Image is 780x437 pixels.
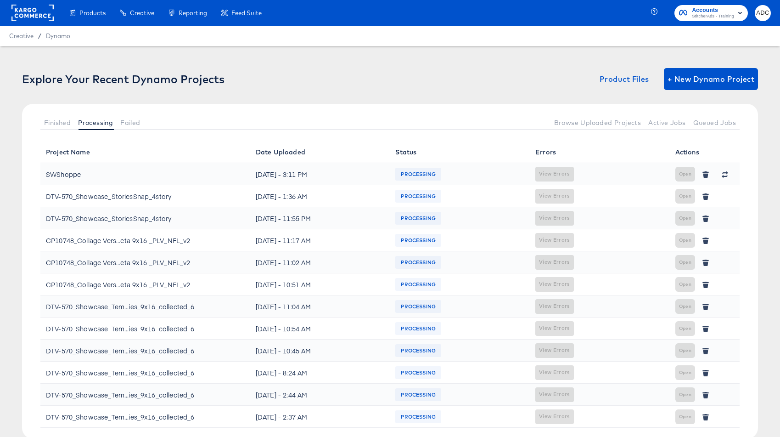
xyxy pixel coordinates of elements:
div: [DATE] - 11:17 AM [256,233,385,248]
th: Project Name [40,141,250,163]
button: ADC [755,5,771,21]
span: Product Files [600,73,649,85]
span: Processing [78,119,113,126]
div: [DATE] - 2:44 AM [256,387,385,402]
div: [DATE] - 10:51 AM [256,277,385,292]
span: Failed [120,119,140,126]
div: Explore Your Recent Dynamo Projects [22,73,224,85]
div: CP10748_Collage Vers...eta 9x16 _PLV_NFL_v2 [46,233,190,248]
span: Finished [44,119,71,126]
span: Products [79,9,106,17]
div: DTV-570_Showcase_Tem...ies_9x16_collected_6 [46,409,194,424]
span: Creative [9,32,34,40]
div: CP10748_Collage Vers...eta 9x16 _PLV_NFL_v2 [46,277,190,292]
span: PROCESSING [395,321,441,336]
th: Actions [670,141,740,163]
div: DTV-570_Showcase_Tem...ies_9x16_collected_6 [46,387,194,402]
span: Active Jobs [648,119,685,126]
div: DTV-570_Showcase_StoriesSnap_4story [46,211,171,226]
div: DTV-570_Showcase_Tem...ies_9x16_collected_6 [46,299,194,314]
div: [DATE] - 10:54 AM [256,321,385,336]
div: [DATE] - 8:24 AM [256,365,385,380]
span: Accounts [692,6,734,15]
div: DTV-570_Showcase_Tem...ies_9x16_collected_6 [46,343,194,358]
div: [DATE] - 10:45 AM [256,343,385,358]
span: PROCESSING [395,387,441,402]
span: / [34,32,46,40]
span: + New Dynamo Project [668,73,754,85]
div: SWShoppe [46,167,81,182]
span: Creative [130,9,154,17]
span: PROCESSING [395,343,441,358]
button: + New Dynamo Project [664,68,758,90]
span: PROCESSING [395,409,441,424]
div: DTV-570_Showcase_Tem...ies_9x16_collected_6 [46,365,194,380]
div: [DATE] - 11:02 AM [256,255,385,270]
div: [DATE] - 11:55 PM [256,211,385,226]
span: PROCESSING [395,211,441,226]
a: Dynamo [46,32,70,40]
div: [DATE] - 11:04 AM [256,299,385,314]
span: PROCESSING [395,233,441,248]
th: Errors [530,141,670,163]
span: PROCESSING [395,167,441,182]
span: PROCESSING [395,277,441,292]
div: DTV-570_Showcase_Tem...ies_9x16_collected_6 [46,321,194,336]
th: Date Uploaded [250,141,390,163]
span: PROCESSING [395,189,441,204]
span: Reporting [179,9,207,17]
div: DTV-570_Showcase_StoriesSnap_4story [46,189,171,204]
span: PROCESSING [395,299,441,314]
th: Status [390,141,530,163]
div: [DATE] - 2:37 AM [256,409,385,424]
div: [DATE] - 1:36 AM [256,189,385,204]
span: PROCESSING [395,255,441,270]
span: Queued Jobs [693,119,736,126]
button: AccountsStitcherAds - Training [674,5,748,21]
span: Feed Suite [231,9,262,17]
div: CP10748_Collage Vers...eta 9x16 _PLV_NFL_v2 [46,255,190,270]
span: PROCESSING [395,365,441,380]
button: Product Files [596,68,653,90]
span: Browse Uploaded Projects [554,119,641,126]
div: [DATE] - 3:11 PM [256,167,385,182]
span: StitcherAds - Training [692,13,734,20]
span: ADC [758,8,767,18]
